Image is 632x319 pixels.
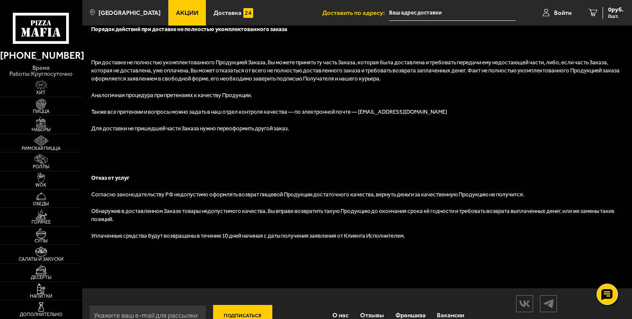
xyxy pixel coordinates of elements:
[554,10,571,16] span: Войти
[243,8,253,18] img: 15daf4d41897b9f0e9f617042186c801.svg
[214,10,242,16] span: Доставка
[91,125,623,133] p: Для доставки не пришедшей части Заказа нужно переоформить другой заказ.
[91,26,287,32] b: Порядок действий при доставке не полностью укомплектованного заказа
[91,108,623,116] p: Также все претензии и вопросы можно задать в наш отдел контроля качества — по электронной почте —...
[91,207,623,224] p: Обнаружив в доставленном Заказе товары недопустимого качества, Вы вправе возвратить такую Продукц...
[608,14,623,19] span: 0 шт.
[91,232,623,240] p: Уплаченные средства будут возвращены в течение 10 дней начиная с даты получения заявления от Клие...
[540,296,557,311] img: tg
[517,296,533,311] img: vk
[389,5,516,21] input: Ваш адрес доставки
[608,7,623,13] span: 0 руб.
[91,191,623,199] p: Согласно законодательству РФ недопустимо оформлять возврат пищевой Продукции достаточного качеств...
[91,59,623,83] p: При доставке не полностью укомплектованного Продукцией Заказа, Вы можете принять ту часть Заказа,...
[91,92,623,100] p: Аналогичная процедура при претензиях к качеству Продукции.
[176,10,199,16] span: Акции
[98,10,161,16] span: [GEOGRAPHIC_DATA]
[322,10,389,16] span: Доставить по адресу:
[91,175,130,181] b: Отказ от услуг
